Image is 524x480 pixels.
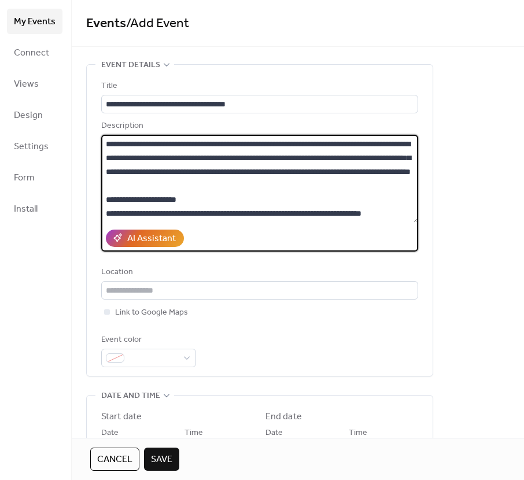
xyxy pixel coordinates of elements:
[184,426,203,440] span: Time
[14,44,49,62] span: Connect
[106,230,184,247] button: AI Assistant
[86,11,126,36] a: Events
[90,448,139,471] button: Cancel
[7,9,62,34] a: My Events
[7,102,62,128] a: Design
[7,165,62,190] a: Form
[101,119,416,133] div: Description
[101,410,142,424] div: Start date
[265,426,283,440] span: Date
[151,453,172,467] span: Save
[265,410,302,424] div: End date
[7,40,62,65] a: Connect
[144,448,179,471] button: Save
[101,389,160,403] span: Date and time
[101,333,194,347] div: Event color
[349,426,367,440] span: Time
[7,196,62,221] a: Install
[97,453,132,467] span: Cancel
[126,11,189,36] span: / Add Event
[14,169,35,187] span: Form
[101,265,416,279] div: Location
[14,138,49,156] span: Settings
[101,58,160,72] span: Event details
[14,13,56,31] span: My Events
[127,232,176,246] div: AI Assistant
[7,134,62,159] a: Settings
[101,79,416,93] div: Title
[14,200,38,219] span: Install
[14,75,39,94] span: Views
[7,71,62,97] a: Views
[115,306,188,320] span: Link to Google Maps
[101,426,119,440] span: Date
[14,106,43,125] span: Design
